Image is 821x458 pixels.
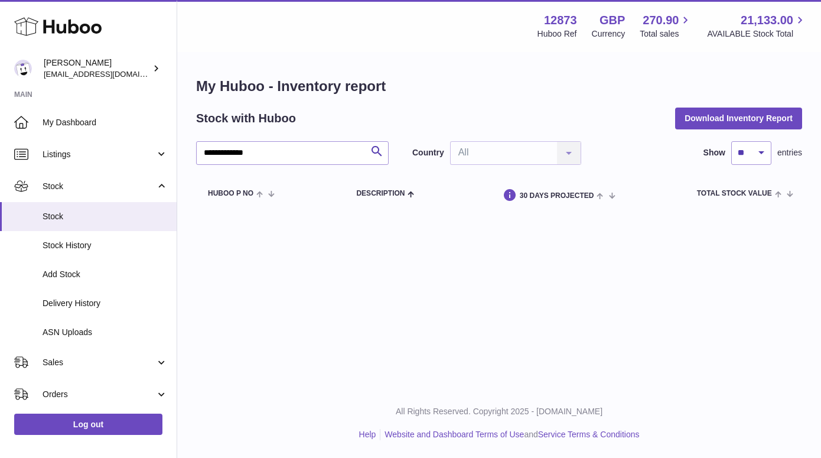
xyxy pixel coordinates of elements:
button: Download Inventory Report [675,108,802,129]
span: AVAILABLE Stock Total [707,28,807,40]
img: tikhon.oleinikov@sleepandglow.com [14,60,32,77]
div: Currency [592,28,625,40]
a: 270.90 Total sales [640,12,692,40]
span: Stock History [43,240,168,251]
strong: GBP [600,12,625,28]
label: Country [412,147,444,158]
span: Listings [43,149,155,160]
span: Orders [43,389,155,400]
span: 30 DAYS PROJECTED [520,192,594,200]
div: [PERSON_NAME] [44,57,150,80]
span: My Dashboard [43,117,168,128]
strong: 12873 [544,12,577,28]
span: [EMAIL_ADDRESS][DOMAIN_NAME] [44,69,174,79]
span: Huboo P no [208,190,253,197]
span: Stock [43,211,168,222]
div: Huboo Ref [537,28,577,40]
li: and [380,429,639,440]
span: Total stock value [697,190,772,197]
span: Description [356,190,405,197]
label: Show [703,147,725,158]
span: ASN Uploads [43,327,168,338]
span: Add Stock [43,269,168,280]
span: Sales [43,357,155,368]
a: Website and Dashboard Terms of Use [385,430,524,439]
a: 21,133.00 AVAILABLE Stock Total [707,12,807,40]
a: Log out [14,414,162,435]
span: 270.90 [643,12,679,28]
span: entries [777,147,802,158]
p: All Rights Reserved. Copyright 2025 - [DOMAIN_NAME] [187,406,812,417]
span: Total sales [640,28,692,40]
span: 21,133.00 [741,12,793,28]
h2: Stock with Huboo [196,111,296,126]
a: Service Terms & Conditions [538,430,640,439]
span: Stock [43,181,155,192]
h1: My Huboo - Inventory report [196,77,802,96]
a: Help [359,430,376,439]
span: Delivery History [43,298,168,309]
